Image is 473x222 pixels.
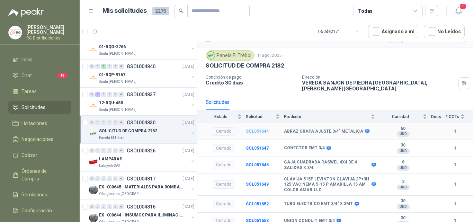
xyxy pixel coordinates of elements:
[113,64,118,69] div: 0
[99,44,126,50] p: 01-RQG-3766
[21,56,33,63] span: Inicio
[182,176,194,182] p: [DATE]
[182,63,194,70] p: [DATE]
[246,146,269,151] a: SOL051647
[358,7,373,15] div: Todas
[89,214,98,222] img: Company Logo
[113,92,118,97] div: 0
[127,148,155,153] p: GSOL004826
[213,180,234,189] div: Cerrado
[284,177,370,193] b: CLAVIJA 515P LEVINTON CLAVIJA 2P+3H 125 VAC NEMA 5-15 P AMARILLA 15 AM COLOR AMARILLO
[284,201,353,207] b: TUBO ELECTRICO EMT 3/4" X 3MT
[89,186,98,194] img: Company Logo
[8,101,71,114] a: Solicitudes
[431,110,445,123] th: Docs
[127,92,155,97] p: GSOL004837
[246,182,269,187] a: SOL051649
[452,5,465,17] button: 1
[99,163,120,169] p: Lafayette SAS
[89,158,98,166] img: Company Logo
[397,131,410,137] div: UND
[107,204,112,209] div: 0
[424,25,465,38] button: No Leídos
[127,204,155,209] p: GSOL004816
[8,204,71,217] a: Configuración
[21,191,47,198] span: Remisiones
[379,198,427,204] b: 30
[379,126,427,132] b: 60
[318,26,363,37] div: 1 - 50 de 2171
[152,7,169,15] span: 2275
[89,62,196,85] a: 0 0 1 0 0 0 GSOL004840[DATE] Company Logo01-RQP-9167Santa [PERSON_NAME]
[119,148,124,153] div: 0
[246,114,274,119] span: Solicitud
[113,148,118,153] div: 0
[113,120,118,125] div: 0
[284,160,370,170] b: CAJA CUADRADA RASWEL 4X4 DE 4 SALIDAS X 3/4
[445,145,465,152] b: 1
[246,129,269,134] b: SOL051644
[113,176,118,181] div: 0
[397,148,410,154] div: UND
[197,110,246,123] th: Estado
[368,25,418,38] button: Asignado a mi
[99,128,157,134] p: SOLICITUD DE COMPRA 2182
[101,176,106,181] div: 0
[397,185,410,190] div: UND
[119,64,124,69] div: 0
[206,114,236,119] span: Estado
[207,52,215,59] img: Company Logo
[99,212,185,219] p: EX -000644 - INSUMOS PARA ILUMINACIONN ZONA DE CLA
[21,151,37,159] span: Cotizar
[107,64,112,69] div: 0
[302,80,456,91] p: VEREDA SANJON DE PIEDRA [GEOGRAPHIC_DATA] , [PERSON_NAME][GEOGRAPHIC_DATA]
[379,114,421,119] span: Cantidad
[445,110,473,123] th: # COTs
[206,62,284,69] p: SOLICITUD DE COMPRA 2182
[8,53,71,66] a: Inicio
[379,160,427,165] b: 8
[89,90,196,113] a: 0 2 0 0 0 0 GSOL004837[DATE] Company Logo12-RQU-488Santa [PERSON_NAME]
[89,176,95,181] div: 0
[445,181,465,188] b: 1
[21,72,32,79] span: Chat
[445,128,465,135] b: 1
[99,191,143,197] p: Oleaginosas [GEOGRAPHIC_DATA][PERSON_NAME]
[206,75,296,80] p: Condición de pago
[89,64,95,69] div: 0
[89,204,95,209] div: 0
[99,72,125,78] p: 01-RQP-9167
[8,117,71,130] a: Licitaciones
[127,176,155,181] p: GSOL004817
[397,165,410,171] div: UND
[213,200,234,208] div: Cerrado
[179,8,184,13] span: search
[107,120,112,125] div: 0
[127,64,155,69] p: GSOL004840
[246,202,269,206] a: SOL051652
[119,204,124,209] div: 0
[8,85,71,98] a: Tareas
[95,204,100,209] div: 0
[89,130,98,138] img: Company Logo
[89,175,196,197] a: 0 0 0 0 0 0 GSOL004817[DATE] Company LogoEX -000645 - MATERIALES PARA BOMBAS STANDBY PLANTAOleagi...
[119,92,124,97] div: 0
[99,184,185,190] p: EX -000645 - MATERIALES PARA BOMBAS STANDBY PLANTA
[302,75,456,80] p: Dirección
[127,120,155,125] p: GSOL004830
[95,120,100,125] div: 0
[95,176,100,181] div: 0
[21,88,37,95] span: Tareas
[102,6,147,16] h1: Mis solicitudes
[379,143,427,148] b: 30
[21,119,47,127] span: Licitaciones
[284,114,369,119] span: Producto
[182,204,194,210] p: [DATE]
[21,104,45,111] span: Solicitudes
[99,107,136,113] p: Santa [PERSON_NAME]
[213,127,234,136] div: Cerrado
[182,91,194,98] p: [DATE]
